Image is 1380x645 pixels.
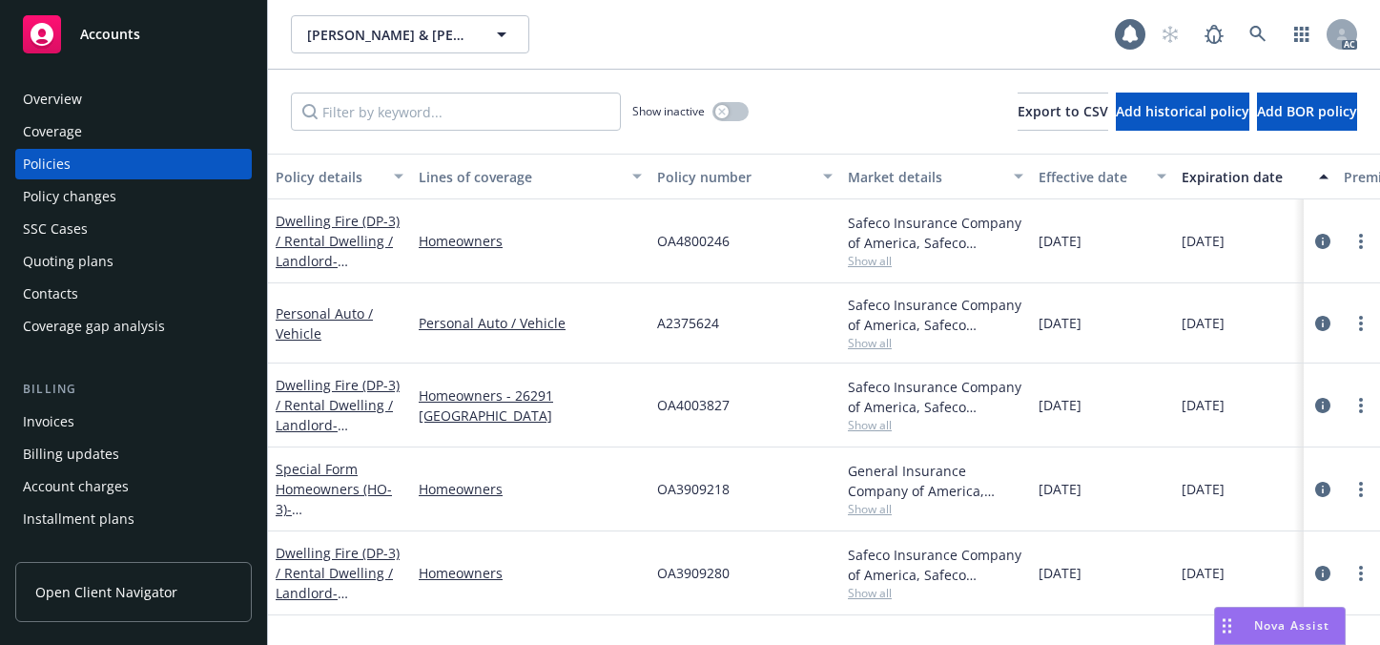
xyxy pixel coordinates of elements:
[1349,478,1372,501] a: more
[15,116,252,147] a: Coverage
[848,585,1023,601] span: Show all
[276,304,373,343] a: Personal Auto / Vehicle
[1018,93,1108,131] button: Export to CSV
[1349,312,1372,335] a: more
[848,213,1023,253] div: Safeco Insurance Company of America, Safeco Insurance (Liberty Mutual)
[15,8,252,61] a: Accounts
[1195,15,1233,53] a: Report a Bug
[276,212,400,290] a: Dwelling Fire (DP-3) / Rental Dwelling / Landlord
[840,154,1031,199] button: Market details
[1349,394,1372,417] a: more
[23,279,78,309] div: Contacts
[848,335,1023,351] span: Show all
[23,439,119,469] div: Billing updates
[1182,479,1225,499] span: [DATE]
[657,313,719,333] span: A2375624
[1031,154,1174,199] button: Effective date
[1311,312,1334,335] a: circleInformation
[419,231,642,251] a: Homeowners
[419,385,642,426] a: Homeowners - 26291 [GEOGRAPHIC_DATA]
[419,479,642,499] a: Homeowners
[1257,93,1357,131] button: Add BOR policy
[23,149,71,179] div: Policies
[15,504,252,534] a: Installment plans
[15,406,252,437] a: Invoices
[848,167,1002,187] div: Market details
[1257,102,1357,120] span: Add BOR policy
[1182,167,1308,187] div: Expiration date
[1116,93,1249,131] button: Add historical policy
[1283,15,1321,53] a: Switch app
[1214,607,1346,645] button: Nova Assist
[1182,231,1225,251] span: [DATE]
[1182,395,1225,415] span: [DATE]
[848,501,1023,517] span: Show all
[1215,608,1239,644] div: Drag to move
[15,149,252,179] a: Policies
[15,380,252,399] div: Billing
[1182,313,1225,333] span: [DATE]
[276,167,382,187] div: Policy details
[1182,563,1225,583] span: [DATE]
[632,103,705,119] span: Show inactive
[15,246,252,277] a: Quoting plans
[1039,479,1081,499] span: [DATE]
[848,417,1023,433] span: Show all
[1239,15,1277,53] a: Search
[276,416,397,454] span: - [STREET_ADDRESS]
[80,27,140,42] span: Accounts
[23,311,165,342] div: Coverage gap analysis
[268,154,411,199] button: Policy details
[23,471,129,502] div: Account charges
[15,214,252,244] a: SSC Cases
[23,116,82,147] div: Coverage
[1349,562,1372,585] a: more
[1039,313,1081,333] span: [DATE]
[35,582,177,602] span: Open Client Navigator
[657,167,812,187] div: Policy number
[1151,15,1189,53] a: Start snowing
[411,154,649,199] button: Lines of coverage
[649,154,840,199] button: Policy number
[23,84,82,114] div: Overview
[291,15,529,53] button: [PERSON_NAME] & [PERSON_NAME]
[23,246,113,277] div: Quoting plans
[1311,230,1334,253] a: circleInformation
[1039,231,1081,251] span: [DATE]
[848,377,1023,417] div: Safeco Insurance Company of America, Safeco Insurance (Liberty Mutual)
[23,504,134,534] div: Installment plans
[291,93,621,131] input: Filter by keyword...
[1311,394,1334,417] a: circleInformation
[1311,478,1334,501] a: circleInformation
[15,84,252,114] a: Overview
[1174,154,1336,199] button: Expiration date
[15,471,252,502] a: Account charges
[23,181,116,212] div: Policy changes
[1039,167,1145,187] div: Effective date
[23,406,74,437] div: Invoices
[1311,562,1334,585] a: circleInformation
[419,563,642,583] a: Homeowners
[657,479,730,499] span: OA3909218
[276,252,397,290] span: - [STREET_ADDRESS]
[657,395,730,415] span: OA4003827
[419,313,642,333] a: Personal Auto / Vehicle
[1039,395,1081,415] span: [DATE]
[15,439,252,469] a: Billing updates
[276,544,400,622] a: Dwelling Fire (DP-3) / Rental Dwelling / Landlord
[1254,617,1329,634] span: Nova Assist
[15,311,252,342] a: Coverage gap analysis
[1349,230,1372,253] a: more
[848,545,1023,585] div: Safeco Insurance Company of America, Safeco Insurance (Liberty Mutual)
[848,295,1023,335] div: Safeco Insurance Company of America, Safeco Insurance (Liberty Mutual)
[657,231,730,251] span: OA4800246
[419,167,621,187] div: Lines of coverage
[1018,102,1108,120] span: Export to CSV
[276,460,397,538] a: Special Form Homeowners (HO-3)
[276,584,397,622] span: - [STREET_ADDRESS]
[276,376,400,454] a: Dwelling Fire (DP-3) / Rental Dwelling / Landlord
[848,253,1023,269] span: Show all
[657,563,730,583] span: OA3909280
[23,214,88,244] div: SSC Cases
[15,279,252,309] a: Contacts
